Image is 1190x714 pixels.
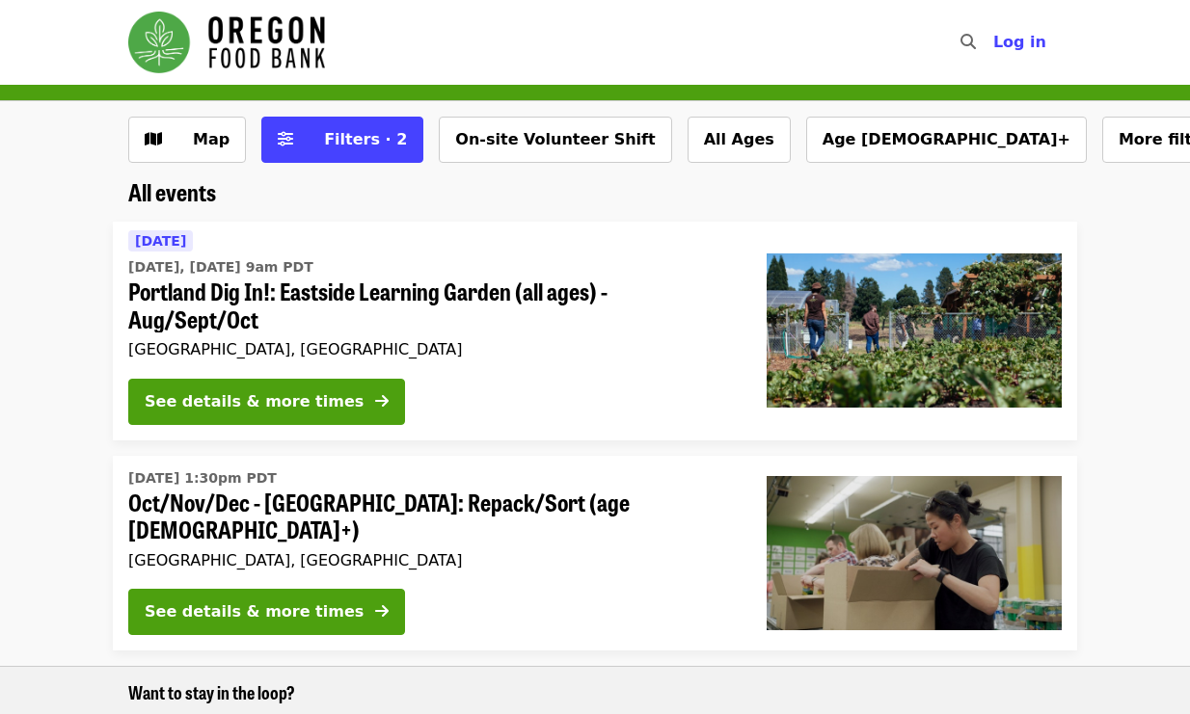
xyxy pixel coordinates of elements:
[324,130,407,148] span: Filters · 2
[960,33,976,51] i: search icon
[145,600,364,623] div: See details & more times
[128,379,405,425] button: See details & more times
[993,33,1046,51] span: Log in
[375,392,389,410] i: arrow-right icon
[128,551,736,569] div: [GEOGRAPHIC_DATA], [GEOGRAPHIC_DATA]
[145,390,364,413] div: See details & more times
[278,130,293,148] i: sliders-h icon
[128,679,295,704] span: Want to stay in the loop?
[128,340,736,358] div: [GEOGRAPHIC_DATA], [GEOGRAPHIC_DATA]
[767,253,1062,408] img: Portland Dig In!: Eastside Learning Garden (all ages) - Aug/Sept/Oct organized by Oregon Food Bank
[128,12,325,73] img: Oregon Food Bank - Home
[128,278,736,333] span: Portland Dig In!: Eastside Learning Garden (all ages) - Aug/Sept/Oct
[128,468,277,489] time: [DATE] 1:30pm PDT
[128,589,405,635] button: See details & more times
[128,489,736,544] span: Oct/Nov/Dec - [GEOGRAPHIC_DATA]: Repack/Sort (age [DEMOGRAPHIC_DATA]+)
[135,233,186,249] span: [DATE]
[193,130,230,148] span: Map
[128,257,313,278] time: [DATE], [DATE] 9am PDT
[128,174,216,208] span: All events
[978,23,1062,62] button: Log in
[113,456,1077,651] a: See details for "Oct/Nov/Dec - Portland: Repack/Sort (age 8+)"
[113,222,1077,440] a: See details for "Portland Dig In!: Eastside Learning Garden (all ages) - Aug/Sept/Oct"
[439,117,671,163] button: On-site Volunteer Shift
[145,130,162,148] i: map icon
[375,602,389,621] i: arrow-right icon
[261,117,423,163] button: Filters (2 selected)
[767,476,1062,630] img: Oct/Nov/Dec - Portland: Repack/Sort (age 8+) organized by Oregon Food Bank
[806,117,1087,163] button: Age [DEMOGRAPHIC_DATA]+
[128,117,246,163] button: Show map view
[688,117,791,163] button: All Ages
[987,19,1003,66] input: Search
